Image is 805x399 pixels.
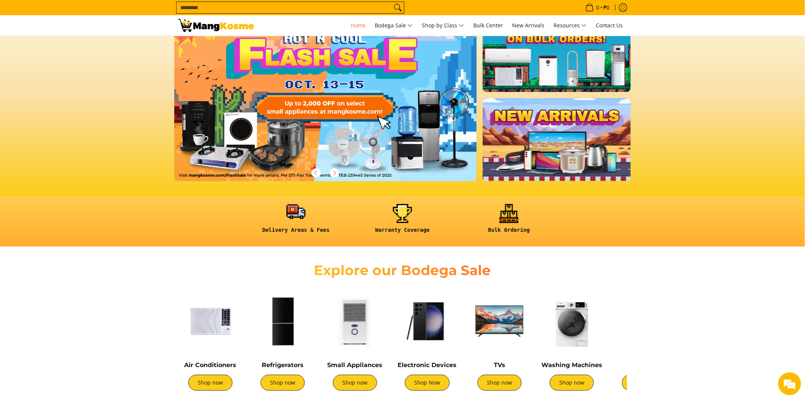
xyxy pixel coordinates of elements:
[392,2,404,13] button: Search
[178,19,254,32] img: Mang Kosme: Your Home Appliances Warehouse Sale Partner!
[371,15,417,36] a: Bodega Sale
[395,289,460,353] img: Electronic Devices
[602,5,611,10] span: ₱0
[323,289,387,353] img: Small Appliances
[185,361,237,369] a: Air Conditioners
[326,165,343,181] button: Next
[308,165,325,181] button: Previous
[250,289,315,353] img: Refrigerators
[550,375,594,391] a: Shop now
[178,289,243,353] img: Air Conditioners
[418,15,468,36] a: Shop by Class
[398,361,457,369] a: Electronic Devices
[174,9,501,193] a: More
[460,204,558,239] a: <h6><strong>Bulk Ordering</strong></h6>
[622,375,666,391] a: Shop now
[592,15,627,36] a: Contact Us
[422,21,464,30] span: Shop by Class
[188,375,232,391] a: Shop now
[262,361,304,369] a: Refrigerators
[508,15,548,36] a: New Arrivals
[261,375,305,391] a: Shop now
[473,22,503,29] span: Bulk Center
[583,3,612,12] span: •
[375,21,413,30] span: Bodega Sale
[596,22,623,29] span: Contact Us
[333,375,377,391] a: Shop now
[512,22,544,29] span: New Arrivals
[612,289,676,353] img: Cookers
[347,15,369,36] a: Home
[477,375,522,391] a: Shop now
[554,21,587,30] span: Resources
[353,204,452,239] a: <h6><strong>Warranty Coverage</strong></h6>
[541,361,602,369] a: Washing Machines
[494,361,505,369] a: TVs
[328,361,383,369] a: Small Appliances
[351,22,366,29] span: Home
[405,375,450,391] a: Shop Now
[292,262,513,279] h2: Explore our Bodega Sale
[550,15,590,36] a: Resources
[539,289,604,353] img: Washing Machines
[467,289,532,353] img: TVs
[595,5,600,10] span: 0
[286,202,305,221] img: <h6><strong>Delivery Areas & Fees</strong></h6>
[262,15,627,36] nav: Main Menu
[247,204,345,239] a: <h6><strong>Delivery Areas & Fees</strong></h6>
[469,15,507,36] a: Bulk Center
